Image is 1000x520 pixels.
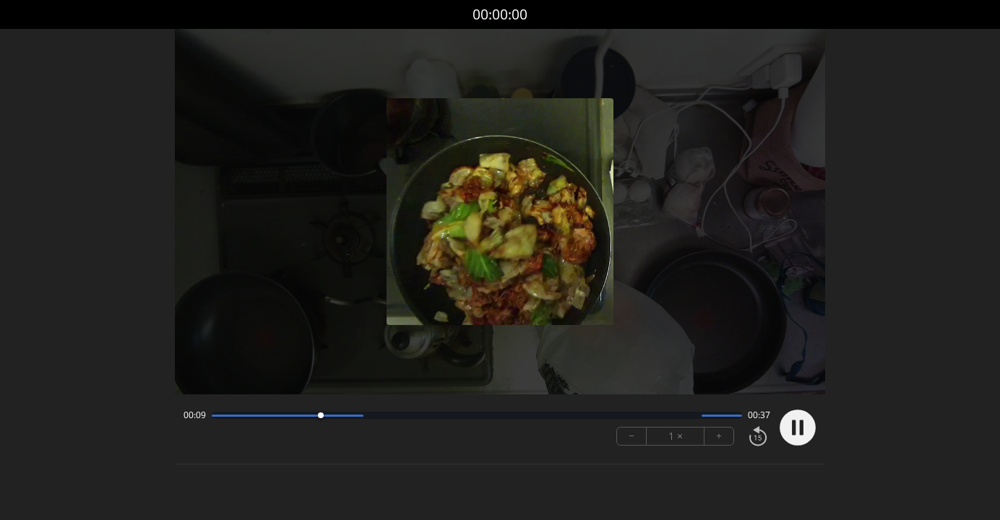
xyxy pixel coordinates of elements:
img: Poster Image [387,98,613,325]
span: 00:37 [748,409,770,421]
span: 00:09 [184,409,206,421]
a: 00:00:00 [473,4,527,25]
div: 1 × [647,428,704,445]
button: − [617,428,647,445]
button: + [704,428,733,445]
